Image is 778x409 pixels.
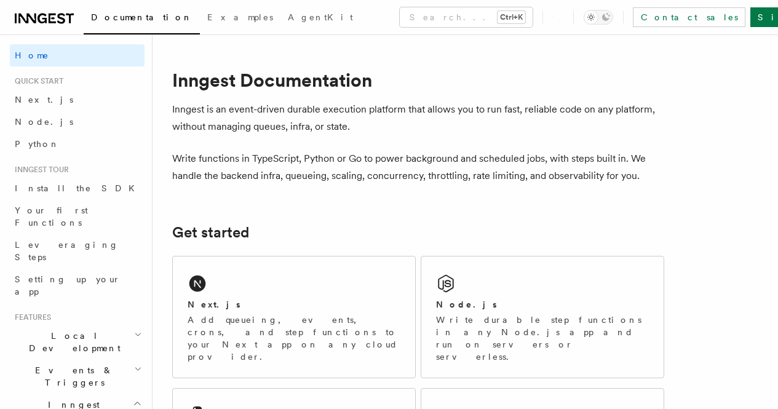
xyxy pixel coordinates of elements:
[15,205,88,228] span: Your first Functions
[15,117,73,127] span: Node.js
[584,10,613,25] button: Toggle dark mode
[172,69,664,91] h1: Inngest Documentation
[10,325,145,359] button: Local Development
[633,7,745,27] a: Contact sales
[10,44,145,66] a: Home
[15,139,60,149] span: Python
[10,268,145,303] a: Setting up your app
[280,4,360,33] a: AgentKit
[15,274,121,296] span: Setting up your app
[15,95,73,105] span: Next.js
[288,12,353,22] span: AgentKit
[172,101,664,135] p: Inngest is an event-driven durable execution platform that allows you to run fast, reliable code ...
[84,4,200,34] a: Documentation
[10,133,145,155] a: Python
[91,12,193,22] span: Documentation
[15,49,49,62] span: Home
[10,177,145,199] a: Install the SDK
[10,165,69,175] span: Inngest tour
[10,111,145,133] a: Node.js
[188,298,240,311] h2: Next.js
[436,298,497,311] h2: Node.js
[10,234,145,268] a: Leveraging Steps
[10,312,51,322] span: Features
[172,150,664,185] p: Write functions in TypeScript, Python or Go to power background and scheduled jobs, with steps bu...
[207,12,273,22] span: Examples
[172,224,249,241] a: Get started
[200,4,280,33] a: Examples
[10,330,134,354] span: Local Development
[436,314,649,363] p: Write durable step functions in any Node.js app and run on servers or serverless.
[10,359,145,394] button: Events & Triggers
[10,76,63,86] span: Quick start
[10,89,145,111] a: Next.js
[400,7,533,27] button: Search...Ctrl+K
[188,314,400,363] p: Add queueing, events, crons, and step functions to your Next app on any cloud provider.
[172,256,416,378] a: Next.jsAdd queueing, events, crons, and step functions to your Next app on any cloud provider.
[15,240,119,262] span: Leveraging Steps
[498,11,525,23] kbd: Ctrl+K
[15,183,142,193] span: Install the SDK
[421,256,664,378] a: Node.jsWrite durable step functions in any Node.js app and run on servers or serverless.
[10,364,134,389] span: Events & Triggers
[10,199,145,234] a: Your first Functions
